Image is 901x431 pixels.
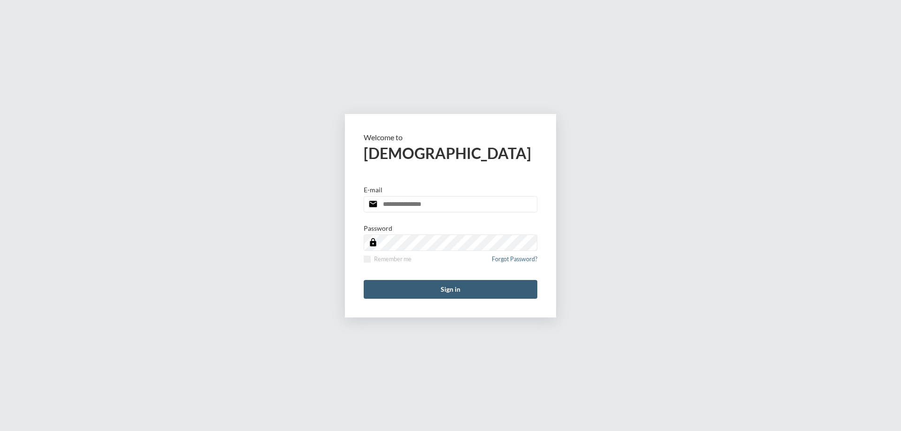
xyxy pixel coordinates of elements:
[492,256,537,268] a: Forgot Password?
[364,224,392,232] p: Password
[364,280,537,299] button: Sign in
[364,144,537,162] h2: [DEMOGRAPHIC_DATA]
[364,133,537,142] p: Welcome to
[364,256,412,263] label: Remember me
[364,186,382,194] p: E-mail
